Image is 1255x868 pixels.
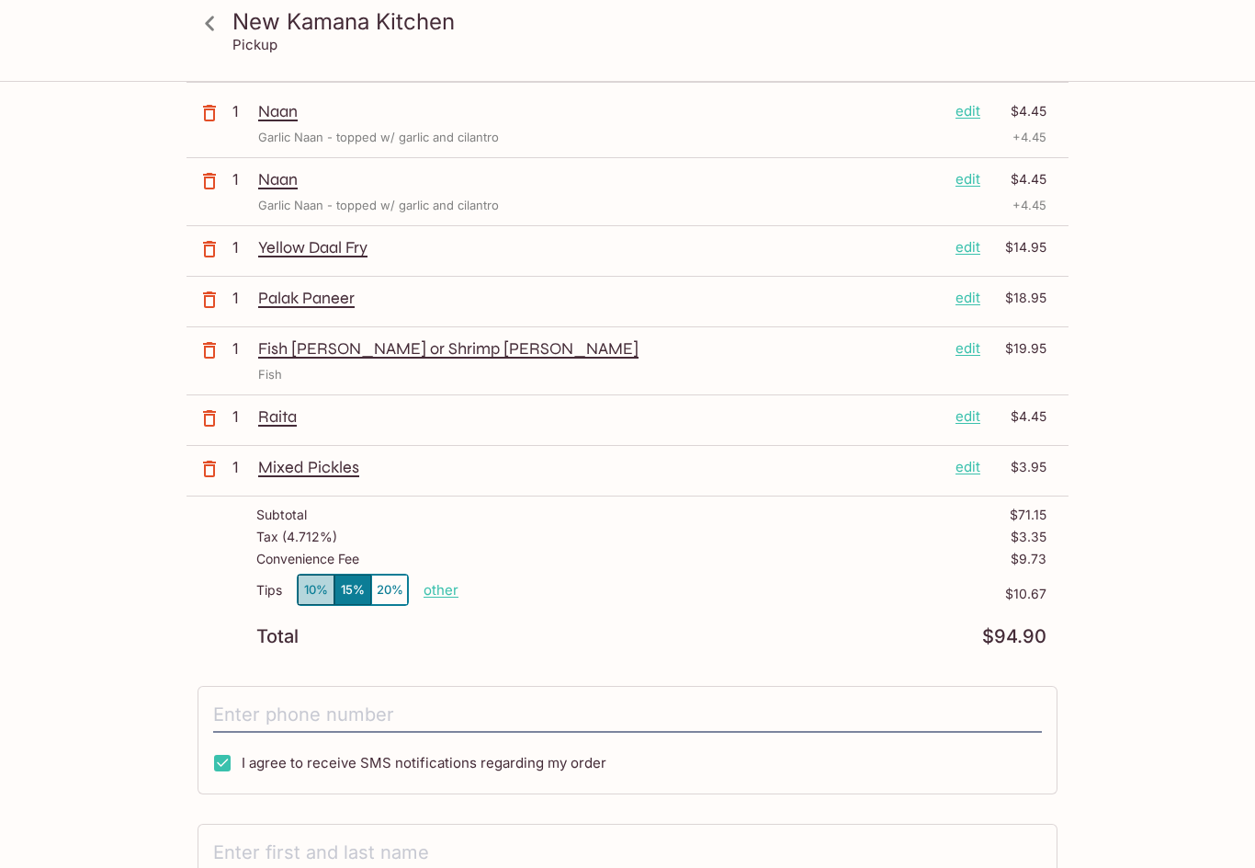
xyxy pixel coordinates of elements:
span: I agree to receive SMS notifications regarding my order [242,754,606,771]
p: Naan [258,169,941,189]
p: edit [955,169,980,189]
p: $19.95 [991,338,1046,359]
p: + 4.45 [1012,197,1046,214]
input: Enter phone number [213,698,1042,733]
p: $3.95 [991,457,1046,477]
p: Fish [PERSON_NAME] or Shrimp [PERSON_NAME] [258,338,941,359]
p: $94.90 [982,628,1046,645]
p: Total [256,628,299,645]
p: 1 [232,457,251,477]
p: 1 [232,169,251,189]
p: Tax ( 4.712% ) [256,530,337,544]
p: edit [955,338,980,359]
p: edit [955,237,980,257]
p: 1 [232,288,251,308]
p: 1 [232,237,251,257]
p: Tips [256,583,282,598]
p: $18.95 [991,288,1046,308]
p: $14.95 [991,237,1046,257]
p: Yellow Daal Fry [258,237,941,257]
p: Garlic Naan - topped w/ garlic and cilantro [258,129,499,146]
p: Fish [258,366,282,383]
p: Pickup [232,36,277,53]
button: 10% [298,575,334,605]
button: other [424,581,458,599]
p: Raita [258,406,941,427]
p: Garlic Naan - topped w/ garlic and cilantro [258,197,499,214]
p: Naan [258,101,941,121]
p: $4.45 [991,101,1046,121]
p: $4.45 [991,169,1046,189]
p: edit [955,457,980,477]
button: 15% [334,575,371,605]
p: Subtotal [256,508,307,522]
p: $3.35 [1011,530,1046,544]
p: $4.45 [991,406,1046,427]
h3: New Kamana Kitchen [232,7,1054,36]
p: edit [955,406,980,427]
button: 20% [371,575,408,605]
p: Palak Paneer [258,288,941,308]
p: $9.73 [1011,552,1046,566]
p: 1 [232,101,251,121]
p: + 4.45 [1012,129,1046,146]
p: Convenience Fee [256,552,359,566]
p: Mixed Pickles [258,457,941,477]
p: edit [955,101,980,121]
p: $71.15 [1010,508,1046,522]
p: $10.67 [458,587,1046,601]
p: edit [955,288,980,308]
p: 1 [232,406,251,427]
p: 1 [232,338,251,359]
